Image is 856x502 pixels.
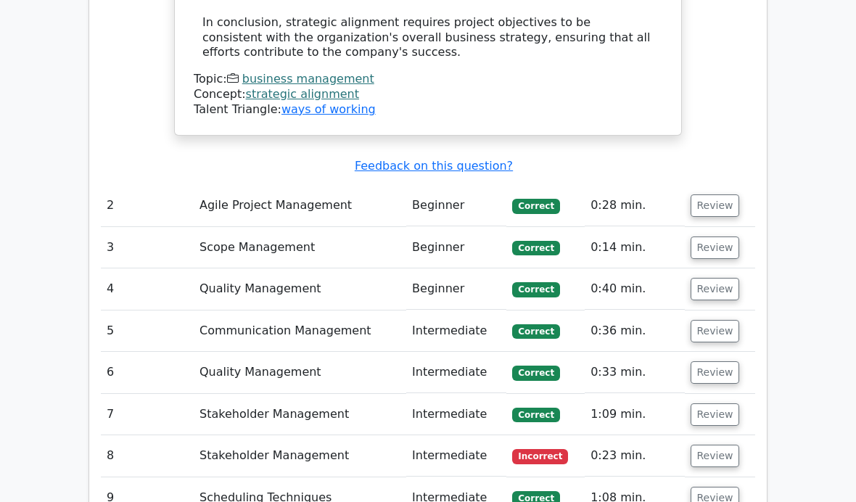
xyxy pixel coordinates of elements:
td: Quality Management [194,268,406,310]
button: Review [691,361,740,384]
td: 0:14 min. [585,227,684,268]
div: Concept: [194,87,662,102]
td: 5 [101,310,194,352]
td: Agile Project Management [194,185,406,226]
span: Correct [512,324,559,339]
td: Beginner [406,268,506,310]
span: Correct [512,199,559,213]
span: Correct [512,282,559,297]
a: business management [242,72,374,86]
span: Correct [512,408,559,422]
span: Correct [512,366,559,380]
td: Stakeholder Management [194,435,406,477]
td: Intermediate [406,435,506,477]
td: Scope Management [194,227,406,268]
td: 0:33 min. [585,352,684,393]
td: 0:36 min. [585,310,684,352]
td: Communication Management [194,310,406,352]
td: 0:28 min. [585,185,684,226]
td: Beginner [406,185,506,226]
button: Review [691,236,740,259]
td: Intermediate [406,352,506,393]
span: Correct [512,241,559,255]
button: Review [691,278,740,300]
td: 7 [101,394,194,435]
td: 0:23 min. [585,435,684,477]
button: Review [691,320,740,342]
td: 8 [101,435,194,477]
button: Review [691,403,740,426]
div: Talent Triangle: [194,72,662,117]
button: Review [691,194,740,217]
button: Review [691,445,740,467]
td: 1:09 min. [585,394,684,435]
td: 4 [101,268,194,310]
td: Quality Management [194,352,406,393]
div: Topic: [194,72,662,87]
td: 6 [101,352,194,393]
td: 2 [101,185,194,226]
a: Feedback on this question? [355,159,513,173]
a: strategic alignment [246,87,359,101]
td: 0:40 min. [585,268,684,310]
td: Stakeholder Management [194,394,406,435]
span: Incorrect [512,449,568,464]
td: Beginner [406,227,506,268]
a: ways of working [281,102,376,116]
td: 3 [101,227,194,268]
td: Intermediate [406,310,506,352]
td: Intermediate [406,394,506,435]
